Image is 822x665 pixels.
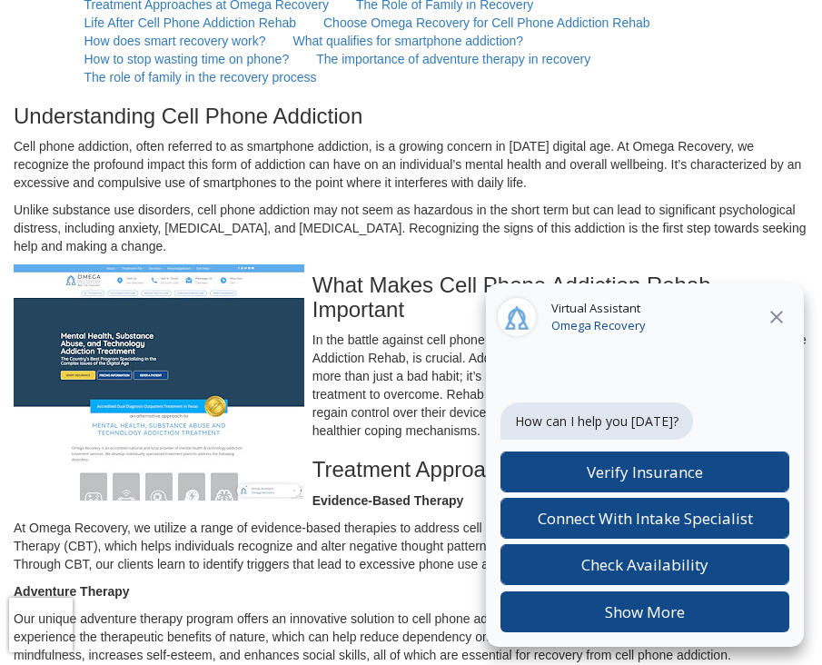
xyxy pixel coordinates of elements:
iframe: reCAPTCHA [9,598,73,652]
a: How does smart recovery work? [84,34,266,48]
img: Cell Phone Addiction Rehab [14,264,304,501]
p: Unlike substance use disorders, cell phone addiction may not seem as hazardous in the short term ... [14,201,808,255]
strong: Adventure Therapy [14,584,130,599]
a: What qualifies for smartphone addiction? [292,34,523,48]
h3: Understanding Cell Phone Addiction [14,104,808,128]
a: How to stop wasting time on phone? [84,52,290,66]
p: Our unique adventure therapy program offers an innovative solution to cell phone addiction. By en... [14,610,808,664]
p: Cell phone addiction, often referred to as smartphone addiction, is a growing concern in [DATE] d... [14,137,808,192]
a: Life After Cell Phone Addiction Rehab [84,15,297,30]
a: The importance of adventure therapy in recovery [316,52,590,66]
a: The role of family in the recovery process [84,70,317,84]
strong: Evidence-Based Therapy [312,493,464,508]
p: In the battle against cell phone addiction, seeking professional help, such as Cell Phone Addicti... [14,331,808,440]
h3: What Makes Cell Phone Addiction Rehab Important [14,273,808,322]
h3: Treatment Approaches at Omega Recovery [14,458,808,481]
a: Choose Omega Recovery for Cell Phone Addiction Rehab [323,15,650,30]
p: At Omega Recovery, we utilize a range of evidence-based therapies to address cell phone addiction... [14,519,808,573]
